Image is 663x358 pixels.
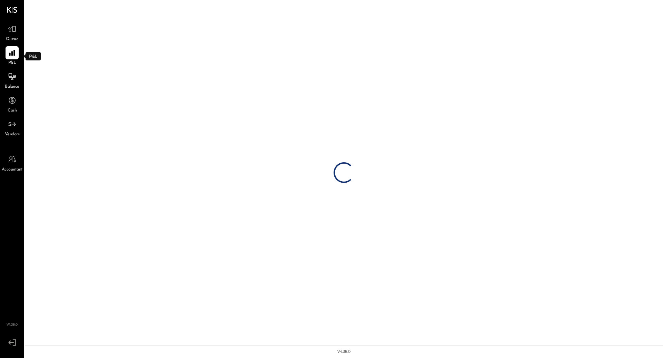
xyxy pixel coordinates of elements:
div: P&L [26,52,41,60]
a: Queue [0,22,24,42]
span: Accountant [2,167,23,173]
span: Queue [6,36,19,42]
a: P&L [0,46,24,66]
div: v 4.38.0 [337,349,350,355]
span: P&L [8,60,16,66]
span: Cash [8,108,17,114]
a: Accountant [0,153,24,173]
a: Cash [0,94,24,114]
span: Balance [5,84,19,90]
a: Vendors [0,118,24,138]
a: Balance [0,70,24,90]
span: Vendors [5,132,20,138]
